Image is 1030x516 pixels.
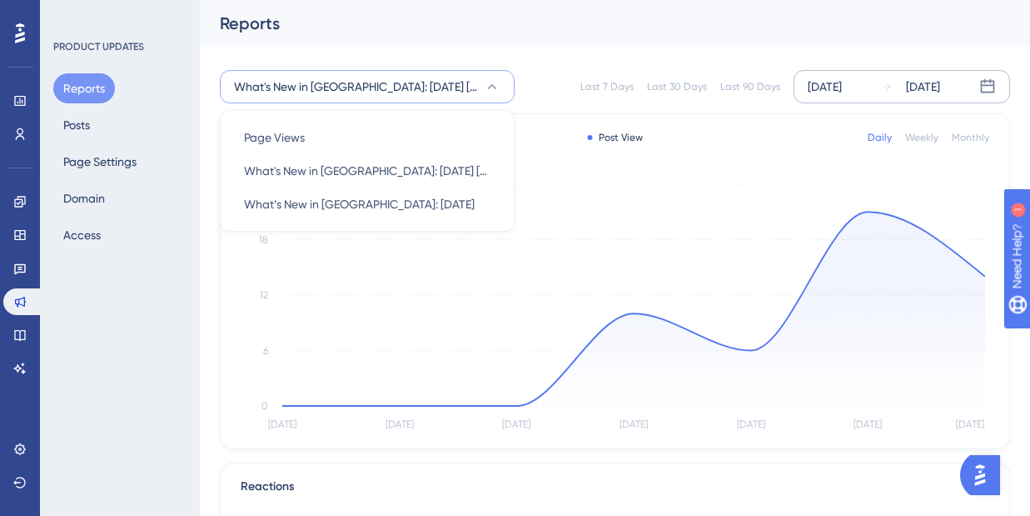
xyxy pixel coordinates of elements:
button: What’s New in [GEOGRAPHIC_DATA]: [DATE] [231,188,504,221]
tspan: 12 [260,289,268,301]
div: Last 90 Days [720,80,780,93]
button: Access [53,220,111,250]
div: [DATE] [906,77,940,97]
div: Reactions [241,477,989,497]
tspan: [DATE] [956,418,984,430]
span: What's New in [GEOGRAPHIC_DATA]: [DATE] [Sprint 7] [244,161,490,181]
span: What’s New in [GEOGRAPHIC_DATA]: [DATE] [244,194,475,214]
tspan: 18 [259,234,268,246]
div: Reports [220,12,968,35]
tspan: [DATE] [619,418,648,430]
iframe: UserGuiding AI Assistant Launcher [960,450,1010,500]
tspan: 0 [261,400,268,412]
span: Need Help? [39,4,104,24]
button: What's New in [GEOGRAPHIC_DATA]: [DATE] [Sprint 7] [220,70,515,103]
div: 1 [116,8,121,22]
button: Page Settings [53,147,147,177]
tspan: [DATE] [268,418,296,430]
tspan: [DATE] [853,418,882,430]
div: PRODUCT UPDATES [53,40,144,53]
span: What's New in [GEOGRAPHIC_DATA]: [DATE] [Sprint 7] [234,77,477,97]
span: Page Views [244,128,305,148]
button: Posts [53,110,100,140]
button: Reports [53,73,115,103]
div: Last 7 Days [580,80,634,93]
button: What's New in [GEOGRAPHIC_DATA]: [DATE] [Sprint 7] [231,154,504,188]
div: [DATE] [808,77,842,97]
button: Page Views [231,121,504,154]
div: Daily [868,131,892,144]
tspan: [DATE] [502,418,530,430]
tspan: [DATE] [737,418,765,430]
div: Monthly [952,131,989,144]
div: Last 30 Days [647,80,707,93]
div: Weekly [905,131,938,144]
tspan: 6 [263,345,268,357]
tspan: [DATE] [386,418,414,430]
div: Post View [587,131,643,144]
button: Domain [53,183,115,213]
